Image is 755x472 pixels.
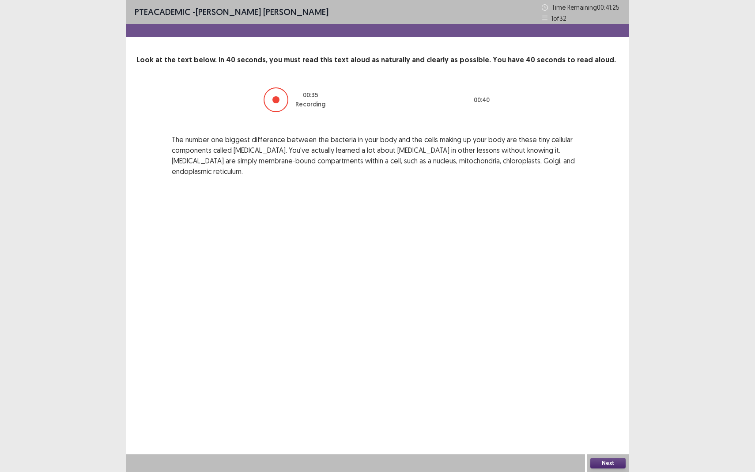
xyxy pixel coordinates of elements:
[135,5,328,19] p: - [PERSON_NAME] [PERSON_NAME]
[172,134,583,177] p: The number one biggest difference between the bacteria in your body and the cells making up your ...
[295,100,325,109] p: Recording
[590,458,626,468] button: Next
[303,91,318,100] p: 00 : 35
[136,55,619,65] p: Look at the text below. In 40 seconds, you must read this text aloud as naturally and clearly as ...
[551,14,566,23] p: 1 of 32
[551,3,620,12] p: Time Remaining 00 : 41 : 25
[474,95,490,105] p: 00 : 40
[135,6,190,17] span: PTE academic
